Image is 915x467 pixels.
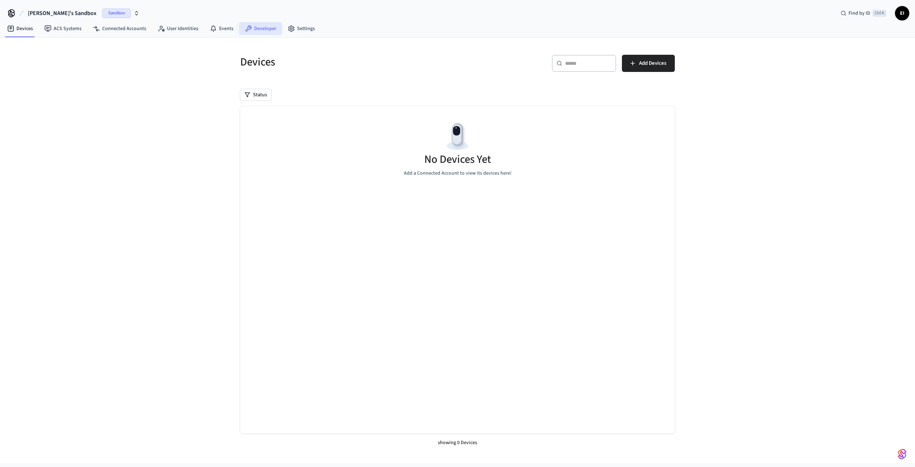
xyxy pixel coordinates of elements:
a: ACS Systems [39,22,87,35]
span: Ctrl K [872,10,886,17]
h5: Devices [240,55,453,69]
a: User Identities [152,22,204,35]
a: Events [204,22,239,35]
div: Find by IDCtrl K [835,7,892,20]
img: Devices Empty State [441,121,474,153]
button: Status [240,89,271,101]
span: EI [896,7,909,20]
span: [PERSON_NAME]'s Sandbox [28,9,97,18]
h5: No Devices Yet [424,152,491,167]
button: Add Devices [622,55,675,72]
span: Add Devices [639,59,666,68]
span: Find by ID [849,10,870,17]
div: showing 0 Devices [240,433,675,452]
p: Add a Connected Account to view its devices here! [404,170,511,177]
a: Devices [1,22,39,35]
span: Sandbox [102,9,131,18]
a: Connected Accounts [87,22,152,35]
a: Settings [282,22,321,35]
img: SeamLogoGradient.69752ec5.svg [898,448,906,460]
button: EI [895,6,909,20]
a: Developer [239,22,282,35]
